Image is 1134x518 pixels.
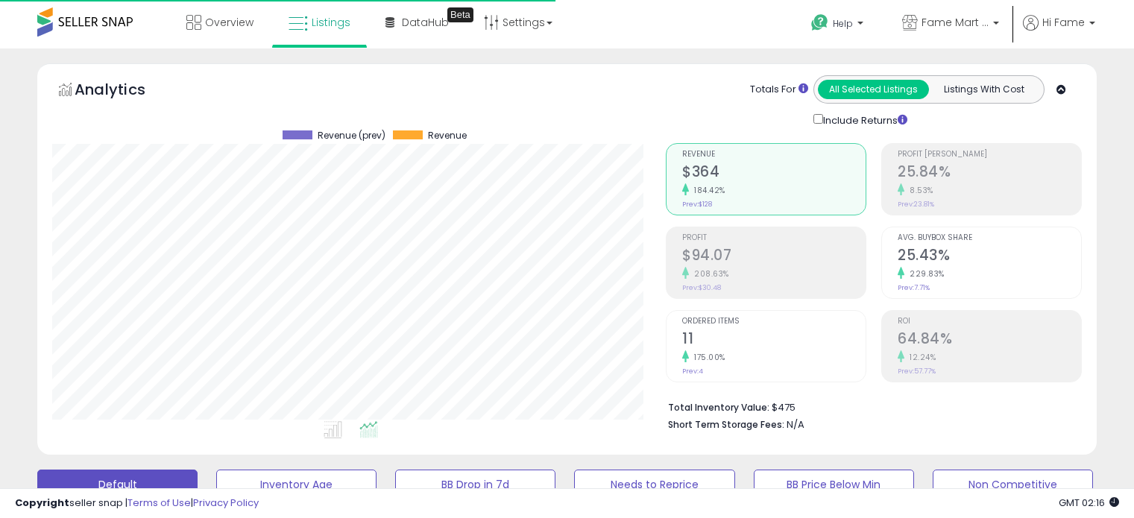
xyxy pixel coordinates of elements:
[75,79,174,104] h5: Analytics
[15,496,69,510] strong: Copyright
[447,7,473,22] div: Tooltip anchor
[318,130,385,141] span: Revenue (prev)
[898,330,1081,350] h2: 64.84%
[668,401,769,414] b: Total Inventory Value:
[682,200,712,209] small: Prev: $128
[127,496,191,510] a: Terms of Use
[898,234,1081,242] span: Avg. Buybox Share
[682,330,866,350] h2: 11
[574,470,734,499] button: Needs to Reprice
[193,496,259,510] a: Privacy Policy
[668,397,1071,415] li: $475
[682,318,866,326] span: Ordered Items
[750,83,808,97] div: Totals For
[682,247,866,267] h2: $94.07
[682,367,703,376] small: Prev: 4
[810,13,829,32] i: Get Help
[904,268,945,279] small: 229.83%
[802,111,925,128] div: Include Returns
[668,418,784,431] b: Short Term Storage Fees:
[898,151,1081,159] span: Profit [PERSON_NAME]
[1059,496,1119,510] span: 2025-10-10 02:16 GMT
[904,185,933,196] small: 8.53%
[799,2,878,48] a: Help
[898,367,936,376] small: Prev: 57.77%
[818,80,929,99] button: All Selected Listings
[933,470,1093,499] button: Non Competitive
[395,470,555,499] button: BB Drop in 7d
[898,163,1081,183] h2: 25.84%
[1042,15,1085,30] span: Hi Fame
[682,163,866,183] h2: $364
[787,417,804,432] span: N/A
[37,470,198,499] button: Default
[682,234,866,242] span: Profit
[689,268,729,279] small: 208.63%
[15,496,259,511] div: seller snap | |
[682,283,721,292] small: Prev: $30.48
[682,151,866,159] span: Revenue
[205,15,253,30] span: Overview
[898,200,934,209] small: Prev: 23.81%
[312,15,350,30] span: Listings
[689,352,725,363] small: 175.00%
[402,15,449,30] span: DataHub
[898,247,1081,267] h2: 25.43%
[689,185,725,196] small: 184.42%
[754,470,914,499] button: BB Price Below Min
[922,15,989,30] span: Fame Mart CA
[1023,15,1095,48] a: Hi Fame
[928,80,1039,99] button: Listings With Cost
[898,283,930,292] small: Prev: 7.71%
[833,17,853,30] span: Help
[216,470,377,499] button: Inventory Age
[428,130,467,141] span: Revenue
[898,318,1081,326] span: ROI
[904,352,936,363] small: 12.24%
